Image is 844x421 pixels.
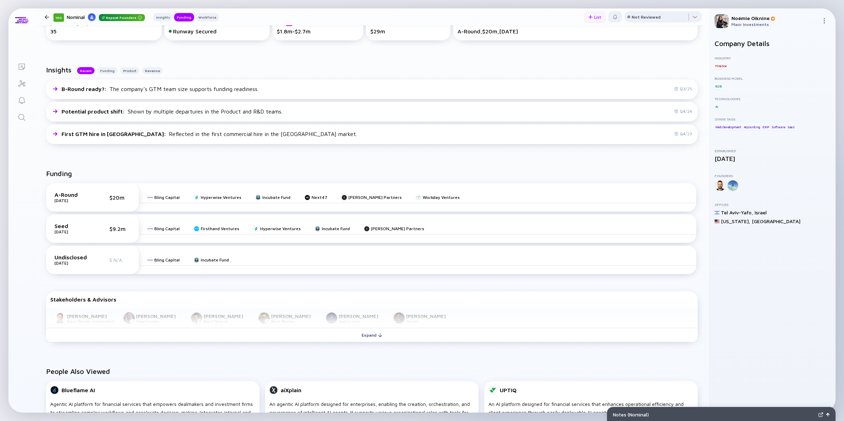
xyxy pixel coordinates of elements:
[322,226,350,231] div: Incubate Fund
[787,123,795,130] div: SaaS
[755,209,767,215] div: Israel
[55,223,90,229] div: Seed
[721,209,753,215] div: Tel Aviv-Yafo ,
[109,226,130,232] div: $9.2m
[364,226,424,231] a: [PERSON_NAME] Partners
[584,11,606,22] button: List
[67,13,145,21] div: Nominal
[715,117,830,121] div: Other Tags
[281,387,301,393] div: aiXplain
[62,131,357,137] div: Reflected in the first commercial hire in the [GEOGRAPHIC_DATA] market.
[632,14,661,20] div: Not Reviewed
[370,28,446,34] div: $29m
[8,58,35,75] a: Lists
[8,91,35,108] a: Reminders
[349,195,402,200] div: [PERSON_NAME] Partners
[46,169,72,177] h2: Funding
[53,13,64,22] div: 100
[262,195,290,200] div: Incubate Fund
[50,28,158,34] div: 35
[715,39,830,47] h2: Company Details
[109,194,130,201] div: $20m
[277,28,359,34] div: $1.8m-$2.7m
[674,86,692,91] div: Q3/25
[357,330,386,341] div: Expand
[715,56,830,60] div: Industry
[8,75,35,91] a: Investor Map
[715,149,830,153] div: Established
[194,257,229,263] a: Incubate Fund
[77,67,95,74] button: Recent
[458,28,693,34] div: A-Round, $20m, [DATE]
[154,257,180,263] div: Bling Capital
[312,195,327,200] div: Next47
[154,226,180,231] div: Bling Capital
[62,387,95,393] div: Blueflame AI
[62,86,258,92] div: The company’s GTM team size supports funding readiness.
[423,195,460,200] div: Workday Ventures
[142,67,163,74] button: Revenue
[715,155,830,162] div: [DATE]
[715,202,830,207] div: Offices
[196,13,219,21] button: Workforce
[196,14,219,21] div: Workforce
[613,412,816,417] div: Notes ( Nominal )
[169,28,266,34] div: Runway Secured
[826,413,830,416] img: Open Notes
[62,108,126,115] span: Potential product shift :
[771,123,786,130] div: Software
[153,14,173,21] div: Insights
[62,131,167,137] span: First GTM hire in [GEOGRAPHIC_DATA] :
[174,13,194,21] button: Funding
[50,296,693,303] div: Stakeholders & Advisors
[731,22,819,27] div: Maor Investments
[341,195,402,200] a: [PERSON_NAME] Partners
[731,15,819,21] div: Noémie Oiknine
[46,328,698,342] button: Expand
[715,62,727,69] div: Finance
[55,229,90,234] div: [DATE]
[715,83,722,90] div: B2B
[46,66,71,74] h2: Insights
[46,367,698,375] h2: People Also Viewed
[201,257,229,263] div: Incubate Fund
[715,219,720,224] img: United States Flag
[201,195,241,200] div: Hyperwise Ventures
[174,14,194,21] div: Funding
[120,67,139,74] button: Product
[584,12,606,22] div: List
[715,103,719,110] div: AI
[62,108,282,115] div: Shown by multiple departures in the Product and R&D teams.
[55,254,90,260] div: Undisclosed
[715,76,830,80] div: Business Model
[715,97,830,101] div: Technologies
[194,226,239,231] a: Firsthand Ventures
[762,123,770,130] div: ERP
[315,226,350,231] a: Incubate Fund
[721,218,750,224] div: [US_STATE] ,
[715,14,729,28] img: Noémie Profile Picture
[255,195,290,200] a: Incubate Fund
[674,109,692,114] div: Q4/24
[97,67,117,74] button: Funding
[154,195,180,200] div: Bling Capital
[752,218,800,224] div: [GEOGRAPHIC_DATA]
[260,226,301,231] div: Hyperwise Ventures
[305,195,327,200] a: Next47
[715,210,720,215] img: Israel Flag
[715,123,742,130] div: Web Development
[8,108,35,125] a: Search
[62,86,108,92] span: B-Round ready? :
[147,195,180,200] a: Bling Capital
[55,198,90,203] div: [DATE]
[253,226,301,231] a: Hyperwise Ventures
[201,226,239,231] div: Firsthand Ventures
[153,13,173,21] button: Insights
[674,131,692,136] div: Q4/23
[194,195,241,200] a: Hyperwise Ventures
[818,412,823,417] img: Expand Notes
